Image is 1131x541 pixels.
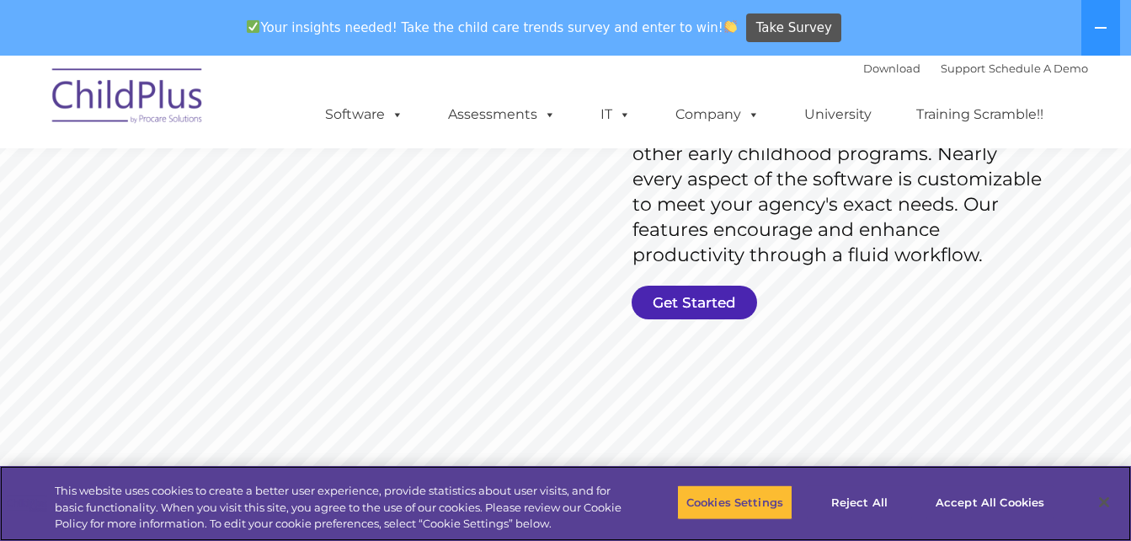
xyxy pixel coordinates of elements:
button: Cookies Settings [677,485,792,520]
a: Training Scramble!! [899,98,1060,131]
button: Reject All [807,485,912,520]
a: Software [308,98,420,131]
a: IT [584,98,648,131]
a: University [787,98,888,131]
font: | [863,62,1088,75]
img: ChildPlus by Procare Solutions [44,56,212,141]
a: Get Started [632,286,757,319]
rs-layer: ChildPlus is an all-in-one software solution for Head Start, EHS, Migrant, State Pre-K, or other ... [632,91,1050,268]
button: Accept All Cookies [926,485,1054,520]
img: 👏 [724,20,737,33]
a: Assessments [431,98,573,131]
a: Take Survey [746,13,841,43]
a: Download [863,62,920,75]
span: Your insights needed! Take the child care trends survey and enter to win! [240,11,744,44]
a: Support [941,62,985,75]
a: Company [659,98,776,131]
a: Schedule A Demo [989,62,1088,75]
img: ✅ [247,20,259,33]
button: Close [1086,484,1123,521]
span: Take Survey [756,13,832,43]
div: This website uses cookies to create a better user experience, provide statistics about user visit... [55,483,622,533]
